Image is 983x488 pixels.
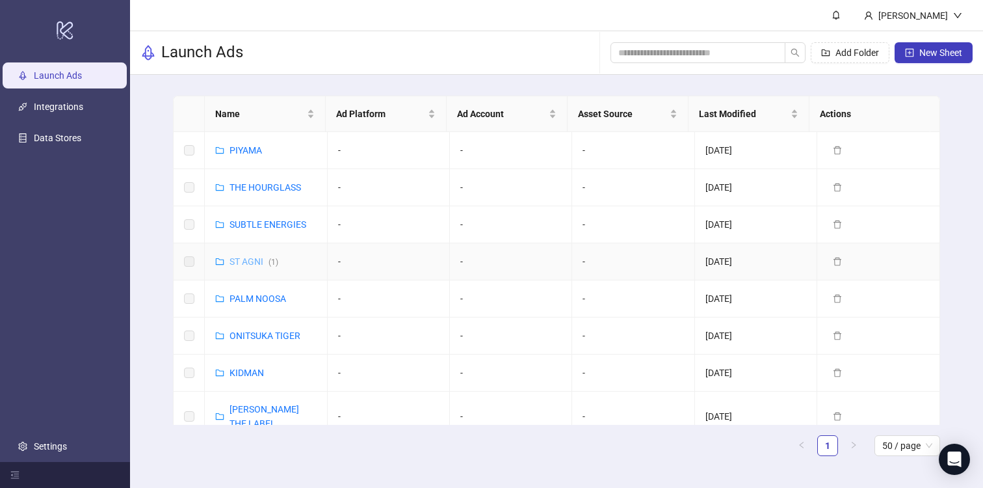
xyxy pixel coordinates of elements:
td: [DATE] [695,243,817,280]
td: - [328,355,450,392]
td: - [328,243,450,280]
td: - [572,280,694,318]
button: right [843,435,864,456]
div: Page Size [874,435,940,456]
a: Settings [34,441,67,452]
span: left [798,441,806,449]
span: folder [215,183,224,192]
span: Asset Source [578,107,667,121]
span: rocket [140,45,156,61]
span: down [953,11,962,20]
td: - [450,132,572,169]
td: - [450,169,572,206]
a: SUBTLE ENERGIES [229,219,306,230]
span: Add Folder [835,47,879,58]
td: - [572,355,694,392]
a: ST AGNI(1) [229,256,278,267]
div: Open Intercom Messenger [939,444,970,475]
td: [DATE] [695,355,817,392]
a: 1 [818,436,837,455]
span: ( 1 ) [269,258,278,267]
span: right [850,441,858,449]
th: Actions [809,96,930,132]
span: delete [833,146,842,155]
span: plus-square [905,48,914,57]
td: - [328,169,450,206]
td: [DATE] [695,206,817,243]
td: - [450,280,572,318]
th: Asset Source [568,96,688,132]
a: PIYAMA [229,145,262,156]
span: folder [215,220,224,229]
div: [PERSON_NAME] [873,8,953,23]
li: 1 [817,435,838,456]
button: New Sheet [895,42,973,63]
span: folder [215,257,224,266]
td: - [572,169,694,206]
a: Integrations [34,102,83,112]
a: Data Stores [34,133,81,143]
span: folder [215,294,224,303]
td: [DATE] [695,280,817,318]
td: - [450,392,572,442]
span: Ad Account [457,107,546,121]
span: delete [833,257,842,266]
span: folder-add [821,48,830,57]
span: delete [833,412,842,421]
td: - [572,132,694,169]
a: THE HOURGLASS [229,182,301,193]
td: - [328,206,450,243]
span: search [791,48,800,57]
span: menu-fold [10,470,20,480]
li: Previous Page [791,435,812,456]
td: - [328,280,450,318]
span: folder [215,412,224,421]
span: New Sheet [919,47,962,58]
a: Launch Ads [34,70,82,81]
td: [DATE] [695,318,817,355]
td: [DATE] [695,132,817,169]
span: delete [833,368,842,377]
th: Ad Platform [326,96,447,132]
span: delete [833,183,842,192]
span: folder [215,146,224,155]
a: PALM NOOSA [229,293,286,304]
span: delete [833,220,842,229]
h3: Launch Ads [161,42,243,63]
th: Last Modified [688,96,809,132]
span: 50 / page [882,436,932,455]
span: folder [215,368,224,377]
td: - [450,318,572,355]
th: Ad Account [447,96,568,132]
a: [PERSON_NAME] THE LABEL [229,404,299,429]
th: Name [205,96,326,132]
td: - [572,392,694,442]
td: - [450,243,572,280]
a: KIDMAN [229,368,264,378]
td: - [572,206,694,243]
td: [DATE] [695,169,817,206]
td: - [450,355,572,392]
button: Add Folder [811,42,889,63]
span: Last Modified [699,107,788,121]
td: - [572,243,694,280]
span: folder [215,331,224,340]
td: - [328,392,450,442]
span: delete [833,331,842,340]
span: Ad Platform [336,107,425,121]
td: - [572,318,694,355]
td: - [450,206,572,243]
span: user [864,11,873,20]
td: - [328,132,450,169]
td: [DATE] [695,392,817,442]
a: ONITSUKA TIGER [229,331,300,341]
span: bell [832,10,841,20]
span: delete [833,294,842,303]
li: Next Page [843,435,864,456]
td: - [328,318,450,355]
button: left [791,435,812,456]
span: Name [215,107,304,121]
